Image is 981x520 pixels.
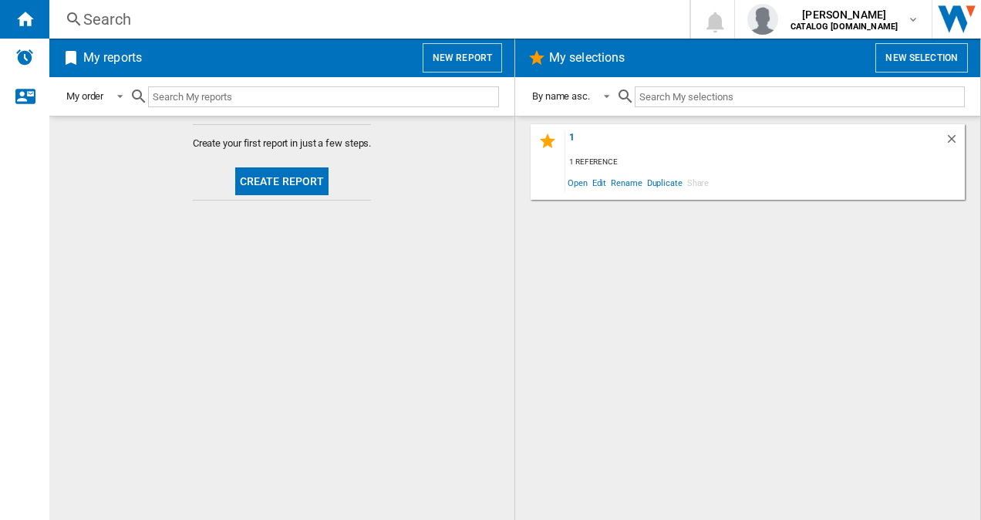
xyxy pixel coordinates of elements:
[15,48,34,66] img: alerts-logo.svg
[66,90,103,102] div: My order
[635,86,965,107] input: Search My selections
[945,132,965,153] div: Delete
[546,43,628,73] h2: My selections
[875,43,968,73] button: New selection
[193,137,372,150] span: Create your first report in just a few steps.
[645,172,685,193] span: Duplicate
[148,86,499,107] input: Search My reports
[565,172,590,193] span: Open
[791,22,898,32] b: CATALOG [DOMAIN_NAME]
[747,4,778,35] img: profile.jpg
[791,7,898,22] span: [PERSON_NAME]
[83,8,649,30] div: Search
[608,172,644,193] span: Rename
[532,90,590,102] div: By name asc.
[80,43,145,73] h2: My reports
[423,43,502,73] button: New report
[685,172,712,193] span: Share
[565,153,965,172] div: 1 reference
[565,132,945,153] div: 1
[235,167,329,195] button: Create report
[590,172,609,193] span: Edit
